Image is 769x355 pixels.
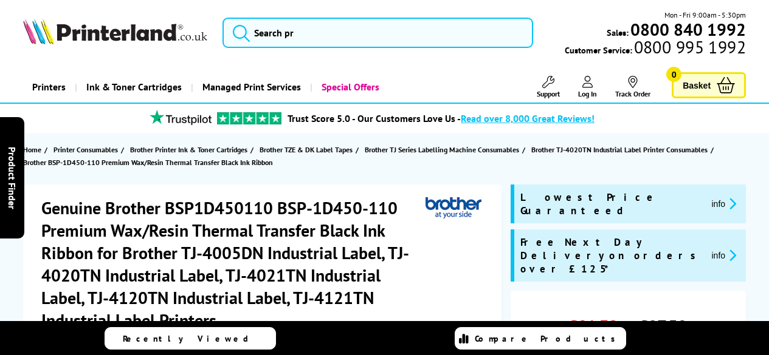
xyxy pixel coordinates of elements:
[475,333,622,344] span: Compare Products
[672,72,746,98] a: Basket 0
[537,76,560,98] a: Support
[130,143,247,156] span: Brother Printer Ink & Toner Cartridges
[565,41,746,56] span: Customer Service:
[531,143,711,156] a: Brother TJ-4020TN Industrial Label Printer Consumables
[23,72,75,103] a: Printers
[615,76,650,98] a: Track Order
[260,143,353,156] span: Brother TZE & DK Label Tapes
[217,112,281,124] img: trustpilot rating
[222,18,533,48] input: Search pr
[607,27,629,38] span: Sales:
[23,18,207,47] a: Printerland Logo
[310,72,388,103] a: Special Offers
[123,333,261,344] span: Recently Viewed
[537,89,560,98] span: Support
[461,112,595,124] span: Read over 8,000 Great Reviews!
[708,248,740,262] button: promo-description
[23,156,276,169] a: Brother BSP-1D450-110 Premium Wax/Resin Thermal Transfer Black Ink Ribbon
[260,143,356,156] a: Brother TZE & DK Label Tapes
[639,315,686,337] span: £97.58
[365,143,522,156] a: Brother TJ Series Labelling Machine Consumables
[365,143,519,156] span: Brother TJ Series Labelling Machine Consumables
[23,18,207,44] img: Printerland Logo
[531,143,708,156] span: Brother TJ-4020TN Industrial Label Printer Consumables
[683,77,711,93] span: Basket
[75,72,191,103] a: Ink & Toner Cartridges
[53,143,118,156] span: Printer Consumables
[630,18,746,41] b: 0800 840 1992
[708,197,740,211] button: promo-description
[191,72,310,103] a: Managed Print Services
[578,89,597,98] span: Log In
[86,72,182,103] span: Ink & Toner Cartridges
[41,197,426,331] h1: Genuine Brother BSP1D450110 BSP-1D450-110 Premium Wax/Resin Thermal Transfer Black Ink Ribbon for...
[23,143,44,156] a: Home
[53,143,121,156] a: Printer Consumables
[520,191,702,217] span: Lowest Price Guaranteed
[664,9,746,21] span: Mon - Fri 9:00am - 5:30pm
[144,110,217,125] img: trustpilot rating
[578,76,597,98] a: Log In
[288,112,595,124] a: Trust Score 5.0 - Our Customers Love Us -Read over 8,000 Great Reviews!
[520,235,702,276] span: Free Next Day Delivery on orders over £125*
[455,327,626,350] a: Compare Products
[632,41,746,53] span: 0800 995 1992
[666,67,681,82] span: 0
[6,146,18,209] span: Product Finder
[426,197,481,219] img: Brother
[105,327,276,350] a: Recently Viewed
[629,24,746,35] a: 0800 840 1992
[568,315,618,337] span: £81.32
[130,143,250,156] a: Brother Printer Ink & Toner Cartridges
[23,156,273,169] span: Brother BSP-1D450-110 Premium Wax/Resin Thermal Transfer Black Ink Ribbon
[23,143,41,156] span: Home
